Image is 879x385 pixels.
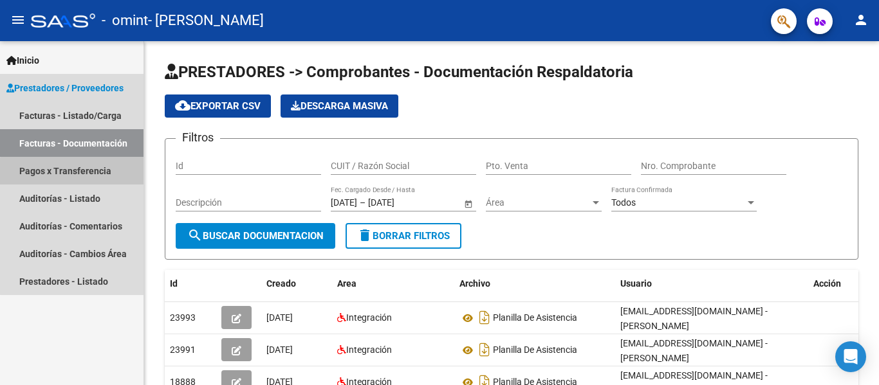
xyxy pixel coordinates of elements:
span: [EMAIL_ADDRESS][DOMAIN_NAME] - [PERSON_NAME] [620,306,768,331]
datatable-header-cell: Usuario [615,270,808,298]
datatable-header-cell: Area [332,270,454,298]
div: Open Intercom Messenger [835,341,866,372]
span: Area [337,278,356,289]
span: Todos [611,197,636,208]
span: 23991 [170,345,196,355]
span: Archivo [459,278,490,289]
button: Borrar Filtros [346,223,461,249]
span: Acción [813,278,841,289]
span: Buscar Documentacion [187,230,324,242]
span: - [PERSON_NAME] [148,6,264,35]
datatable-header-cell: Archivo [454,270,615,298]
button: Buscar Documentacion [176,223,335,249]
span: Usuario [620,278,652,289]
span: Integración [346,312,392,323]
span: Planilla De Asistencia [493,313,577,323]
button: Open calendar [461,197,475,210]
input: Fecha fin [368,197,431,208]
span: Borrar Filtros [357,230,450,242]
span: – [360,197,365,208]
span: [EMAIL_ADDRESS][DOMAIN_NAME] - [PERSON_NAME] [620,338,768,363]
app-download-masive: Descarga masiva de comprobantes (adjuntos) [281,94,398,118]
span: [DATE] [266,345,293,355]
span: Área [486,197,590,208]
mat-icon: person [853,12,869,28]
i: Descargar documento [476,339,493,360]
span: 23993 [170,312,196,323]
span: Descarga Masiva [291,100,388,112]
span: Planilla De Asistencia [493,345,577,355]
span: Exportar CSV [175,100,261,112]
mat-icon: menu [10,12,26,28]
mat-icon: cloud_download [175,98,190,113]
h3: Filtros [176,129,220,147]
datatable-header-cell: Acción [808,270,873,298]
i: Descargar documento [476,307,493,328]
span: Integración [346,345,392,355]
span: PRESTADORES -> Comprobantes - Documentación Respaldatoria [165,63,633,81]
datatable-header-cell: Creado [261,270,332,298]
button: Exportar CSV [165,94,271,118]
span: Inicio [6,53,39,67]
span: Prestadores / Proveedores [6,81,124,95]
mat-icon: search [187,228,203,243]
mat-icon: delete [357,228,373,243]
button: Descarga Masiva [281,94,398,118]
datatable-header-cell: Id [165,270,216,298]
input: Fecha inicio [331,197,357,208]
span: - omint [102,6,148,35]
span: Id [170,278,178,289]
span: [DATE] [266,312,293,323]
span: Creado [266,278,296,289]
